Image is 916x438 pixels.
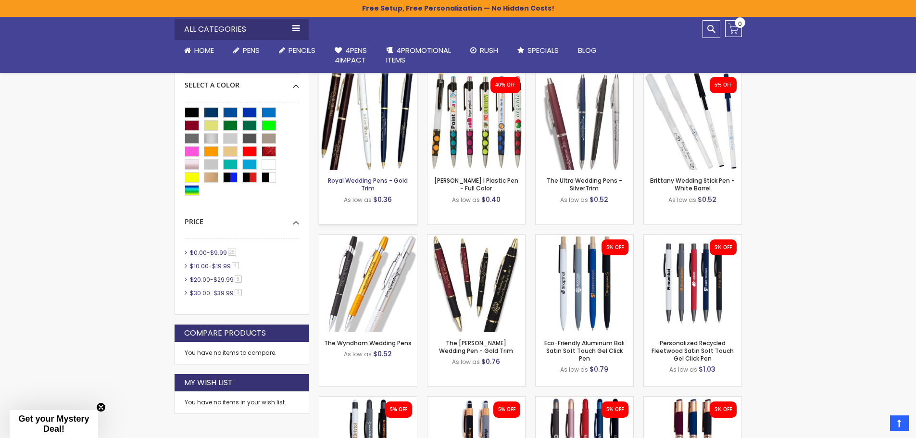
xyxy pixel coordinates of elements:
span: As low as [344,196,372,204]
a: Personalized Copper Penny Stylus Satin Soft Touch Click Metal Pen [427,396,525,404]
img: The Barton Wedding Pen - Gold Trim [427,235,525,332]
span: As low as [452,358,480,366]
span: $1.03 [699,364,715,374]
span: $29.99 [213,275,234,284]
span: $20.00 [190,275,210,284]
span: $0.40 [481,195,501,204]
a: Personalized Recycled Fleetwood Satin Soft Touch Gel Click Pen [652,339,734,363]
button: Close teaser [96,402,106,412]
span: 1 [232,262,239,269]
a: Rush [461,40,508,61]
strong: Compare Products [184,328,266,338]
span: $10.00 [190,262,209,270]
a: Personalized Recycled Fleetwood Satin Soft Touch Gel Click Pen [644,234,741,242]
span: 3 [235,289,242,296]
span: As low as [560,365,588,374]
img: The Ultra Wedding Pens - SilverTrim [536,72,633,170]
span: 5 [235,275,242,283]
span: $0.79 [590,364,608,374]
a: The Ultra Wedding Pens - SilverTrim [547,176,622,192]
a: The Barton Wedding Pen - Gold Trim [427,234,525,242]
a: The [PERSON_NAME] Wedding Pen - Gold Trim [439,339,513,355]
span: $0.76 [481,357,500,366]
span: 4Pens 4impact [335,45,367,65]
a: Eco-Friendly Aluminum Bali Satin Soft Touch Gel Click Pen [536,234,633,242]
a: Eco-Friendly Aluminum Bali Satin Soft Touch Gel Click Pen [544,339,625,363]
a: Pens [224,40,269,61]
a: Pencils [269,40,325,61]
span: Rush [480,45,498,55]
a: Top [890,415,909,431]
div: You have no items to compare. [175,342,309,364]
img: Royal Wedding Pens - Gold Trim [319,72,417,170]
a: Royal Wedding Pens - Gold Trim [328,176,408,192]
div: 5% OFF [390,406,407,413]
a: $10.00-$19.991 [188,262,242,270]
span: Home [194,45,214,55]
a: Brittany Wedding Stick Pen - White Barrel [650,176,735,192]
span: $19.99 [212,262,231,270]
div: 5% OFF [715,244,732,251]
span: Pens [243,45,260,55]
a: Royal Wedding Pens - Gold Trim [319,72,417,80]
a: Madeline I Plastic Pen - Full Color [427,72,525,80]
div: 40% OFF [495,82,515,88]
div: 5% OFF [715,82,732,88]
a: Blog [568,40,606,61]
a: Custom Recycled Fleetwood Stylus Satin Soft Touch Gel Click Pen [319,396,417,404]
a: [PERSON_NAME] I Plastic Pen - Full Color [434,176,518,192]
span: Get your Mystery Deal! [18,414,89,434]
div: You have no items in your wish list. [185,399,299,406]
div: 5% OFF [606,406,624,413]
a: 4Pens4impact [325,40,376,71]
a: Specials [508,40,568,61]
div: 5% OFF [606,244,624,251]
a: Custom Eco-Friendly Rose Gold Earl Satin Soft Touch Gel Pen [644,396,741,404]
div: All Categories [175,19,309,40]
img: The Wyndham Wedding Pens [319,235,417,332]
span: 0 [738,19,742,28]
a: 4PROMOTIONALITEMS [376,40,461,71]
img: Personalized Recycled Fleetwood Satin Soft Touch Gel Click Pen [644,235,741,332]
div: 5% OFF [498,406,515,413]
div: Select A Color [185,74,299,90]
div: Get your Mystery Deal!Close teaser [10,410,98,438]
span: Pencils [289,45,315,55]
a: $0.00-$9.9928 [188,249,239,257]
span: 4PROMOTIONAL ITEMS [386,45,451,65]
strong: My Wish List [184,377,233,388]
img: Madeline I Plastic Pen - Full Color [427,72,525,170]
span: As low as [344,350,372,358]
a: The Wyndham Wedding Pens [319,234,417,242]
a: $20.00-$29.995 [188,275,245,284]
span: As low as [669,365,697,374]
a: The Ultra Wedding Pens - SilverTrim [536,72,633,80]
span: As low as [668,196,696,204]
div: 5% OFF [715,406,732,413]
a: Home [175,40,224,61]
a: Custom Recycled Fleetwood MonoChrome Stylus Satin Soft Touch Gel Pen [536,396,633,404]
a: The Wyndham Wedding Pens [324,339,412,347]
span: $0.52 [698,195,716,204]
span: $30.00 [190,289,210,297]
span: $9.99 [210,249,227,257]
span: As low as [560,196,588,204]
img: the Brittany custom wedding pens [644,72,741,170]
span: $0.00 [190,249,207,257]
div: Price [185,210,299,226]
a: the Brittany custom wedding pens [644,72,741,80]
span: $39.99 [213,289,234,297]
span: Blog [578,45,597,55]
span: Specials [527,45,559,55]
span: 28 [228,249,236,256]
span: $0.36 [373,195,392,204]
img: Eco-Friendly Aluminum Bali Satin Soft Touch Gel Click Pen [536,235,633,332]
a: 0 [725,20,742,37]
span: $0.52 [373,349,392,359]
span: As low as [452,196,480,204]
a: $30.00-$39.993 [188,289,245,297]
span: $0.52 [590,195,608,204]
